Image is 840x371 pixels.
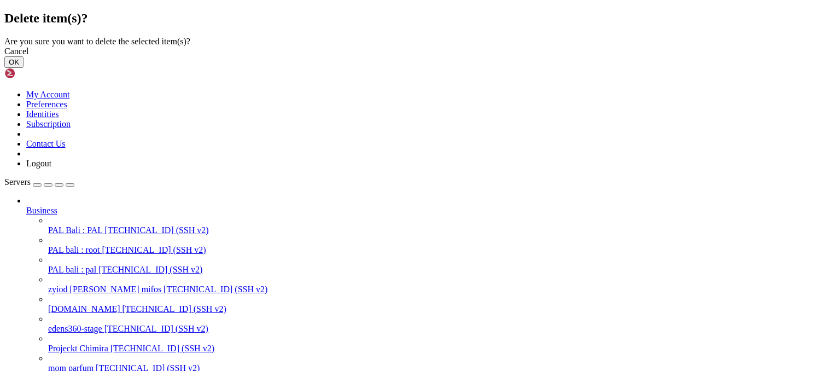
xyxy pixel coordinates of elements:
[122,304,226,314] span: [TECHNICAL_ID] (SSH v2)
[4,177,74,187] a: Servers
[4,11,836,26] h2: Delete item(s)?
[48,225,102,235] span: PAL Bali : PAL
[26,119,71,129] a: Subscription
[164,285,267,294] span: [TECHNICAL_ID] (SSH v2)
[48,314,836,334] li: edens360-stage [TECHNICAL_ID] (SSH v2)
[104,225,208,235] span: [TECHNICAL_ID] (SSH v2)
[4,56,24,68] button: OK
[48,344,836,353] a: Projeckt Chimira [TECHNICAL_ID] (SSH v2)
[26,206,836,216] a: Business
[48,265,96,274] span: PAL bali : pal
[48,304,836,314] a: [DOMAIN_NAME] [TECHNICAL_ID] (SSH v2)
[48,235,836,255] li: PAL bali : root [TECHNICAL_ID] (SSH v2)
[26,139,66,148] a: Contact Us
[26,100,67,109] a: Preferences
[26,159,51,168] a: Logout
[48,255,836,275] li: PAL bali : pal [TECHNICAL_ID] (SSH v2)
[26,206,57,215] span: Business
[48,334,836,353] li: Projeckt Chimira [TECHNICAL_ID] (SSH v2)
[48,245,100,254] span: PAL bali : root
[4,37,836,47] div: Are you sure you want to delete the selected item(s)?
[48,304,120,314] span: [DOMAIN_NAME]
[48,344,108,353] span: Projeckt Chimira
[48,245,836,255] a: PAL bali : root [TECHNICAL_ID] (SSH v2)
[48,324,836,334] a: edens360-stage [TECHNICAL_ID] (SSH v2)
[98,265,202,274] span: [TECHNICAL_ID] (SSH v2)
[102,245,206,254] span: [TECHNICAL_ID] (SSH v2)
[4,47,836,56] div: Cancel
[26,90,70,99] a: My Account
[48,324,102,333] span: edens360-stage
[48,294,836,314] li: [DOMAIN_NAME] [TECHNICAL_ID] (SSH v2)
[48,265,836,275] a: PAL bali : pal [TECHNICAL_ID] (SSH v2)
[48,225,836,235] a: PAL Bali : PAL [TECHNICAL_ID] (SSH v2)
[48,216,836,235] li: PAL Bali : PAL [TECHNICAL_ID] (SSH v2)
[4,68,67,79] img: Shellngn
[48,285,161,294] span: zyiod [PERSON_NAME] mifos
[48,285,836,294] a: zyiod [PERSON_NAME] mifos [TECHNICAL_ID] (SSH v2)
[4,177,31,187] span: Servers
[110,344,214,353] span: [TECHNICAL_ID] (SSH v2)
[48,275,836,294] li: zyiod [PERSON_NAME] mifos [TECHNICAL_ID] (SSH v2)
[26,109,59,119] a: Identities
[104,324,208,333] span: [TECHNICAL_ID] (SSH v2)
